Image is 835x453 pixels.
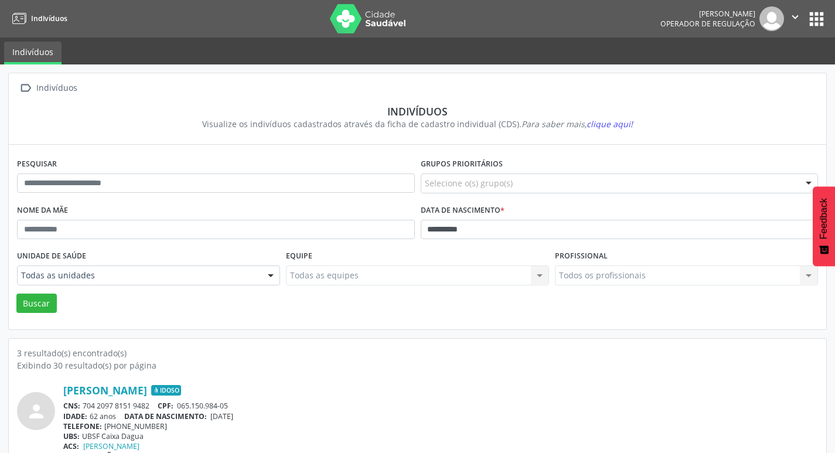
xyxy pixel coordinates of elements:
label: Pesquisar [17,155,57,173]
span: Selecione o(s) grupo(s) [425,177,513,189]
img: img [759,6,784,31]
span: Idoso [151,385,181,396]
span: Feedback [819,198,829,239]
span: IDADE: [63,411,87,421]
div: Visualize os indivíduos cadastrados através da ficha de cadastro individual (CDS). [25,118,810,130]
span: CPF: [158,401,173,411]
a: [PERSON_NAME] [83,441,139,451]
span: [DATE] [210,411,233,421]
button: Feedback - Mostrar pesquisa [813,186,835,266]
span: Operador de regulação [660,19,755,29]
button:  [784,6,806,31]
div: [PHONE_NUMBER] [63,421,818,431]
i:  [789,11,802,23]
span: ACS: [63,441,79,451]
span: TELEFONE: [63,421,102,431]
i: Para saber mais, [522,118,633,130]
div: Indivíduos [25,105,810,118]
div: UBSF Caixa Dagua [63,431,818,441]
div: Exibindo 30 resultado(s) por página [17,359,818,372]
div: Indivíduos [34,80,79,97]
i:  [17,80,34,97]
label: Unidade de saúde [17,247,86,265]
div: [PERSON_NAME] [660,9,755,19]
a: Indivíduos [4,42,62,64]
label: Equipe [286,247,312,265]
span: DATA DE NASCIMENTO: [124,411,207,421]
div: 62 anos [63,411,818,421]
span: Indivíduos [31,13,67,23]
label: Nome da mãe [17,202,68,220]
label: Profissional [555,247,608,265]
span: UBS: [63,431,80,441]
button: Buscar [16,294,57,314]
label: Data de nascimento [421,202,505,220]
a: [PERSON_NAME] [63,384,147,397]
span: Todas as unidades [21,270,256,281]
div: 704 2097 8151 9482 [63,401,818,411]
div: 3 resultado(s) encontrado(s) [17,347,818,359]
button: apps [806,9,827,29]
a: Indivíduos [8,9,67,28]
span: clique aqui! [587,118,633,130]
span: 065.150.984-05 [177,401,228,411]
label: Grupos prioritários [421,155,503,173]
a:  Indivíduos [17,80,79,97]
span: CNS: [63,401,80,411]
